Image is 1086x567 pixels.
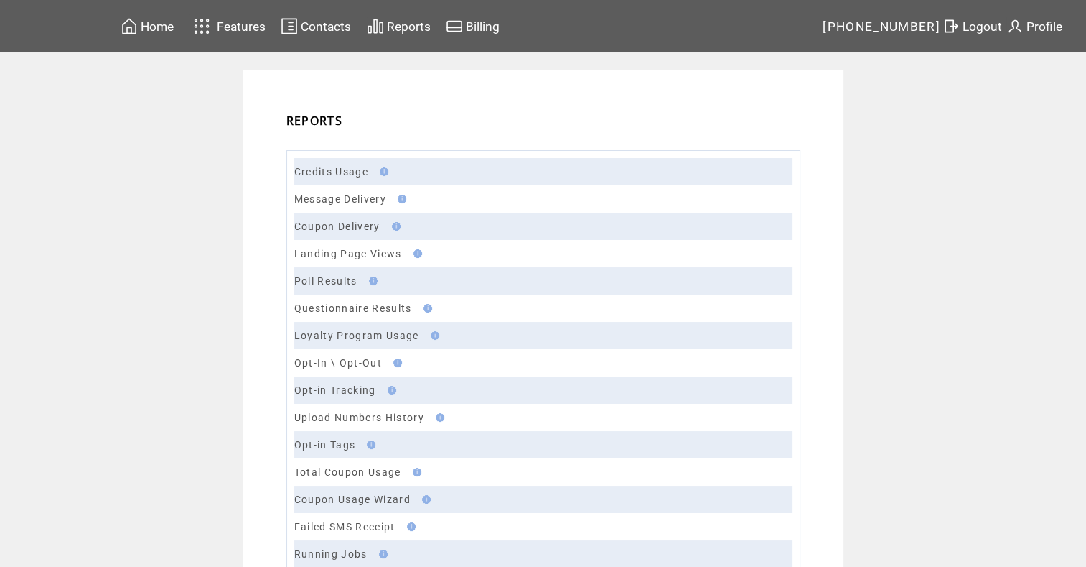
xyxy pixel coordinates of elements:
[294,193,386,205] a: Message Delivery
[294,494,411,505] a: Coupon Usage Wizard
[375,550,388,558] img: help.gif
[389,359,402,367] img: help.gif
[294,439,356,451] a: Opt-in Tags
[294,548,368,560] a: Running Jobs
[294,166,368,178] a: Credits Usage
[365,15,433,37] a: Reports
[387,19,431,34] span: Reports
[940,15,1004,37] a: Logout
[121,17,138,35] img: home.svg
[409,249,422,258] img: help.gif
[294,248,402,259] a: Landing Page Views
[217,19,266,34] span: Features
[431,413,444,422] img: help.gif
[942,17,960,35] img: exit.svg
[118,15,176,37] a: Home
[419,304,432,313] img: help.gif
[362,441,375,449] img: help.gif
[446,17,463,35] img: creidtcard.svg
[823,19,940,34] span: [PHONE_NUMBER]
[294,275,357,287] a: Poll Results
[403,522,416,531] img: help.gif
[375,167,388,176] img: help.gif
[383,386,396,395] img: help.gif
[281,17,298,35] img: contacts.svg
[963,19,1002,34] span: Logout
[408,468,421,476] img: help.gif
[418,495,431,504] img: help.gif
[294,303,412,314] a: Questionnaire Results
[294,384,376,396] a: Opt-in Tracking
[1006,17,1024,35] img: profile.svg
[1004,15,1064,37] a: Profile
[393,195,406,203] img: help.gif
[365,277,378,285] img: help.gif
[286,113,342,129] span: REPORTS
[426,331,439,340] img: help.gif
[294,357,382,369] a: Opt-In \ Opt-Out
[187,12,268,40] a: Features
[278,15,353,37] a: Contacts
[388,222,401,231] img: help.gif
[294,521,395,533] a: Failed SMS Receipt
[294,466,401,478] a: Total Coupon Usage
[301,19,351,34] span: Contacts
[294,412,424,423] a: Upload Numbers History
[466,19,500,34] span: Billing
[294,221,380,232] a: Coupon Delivery
[444,15,502,37] a: Billing
[367,17,384,35] img: chart.svg
[189,14,215,38] img: features.svg
[1026,19,1062,34] span: Profile
[294,330,419,341] a: Loyalty Program Usage
[141,19,174,34] span: Home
